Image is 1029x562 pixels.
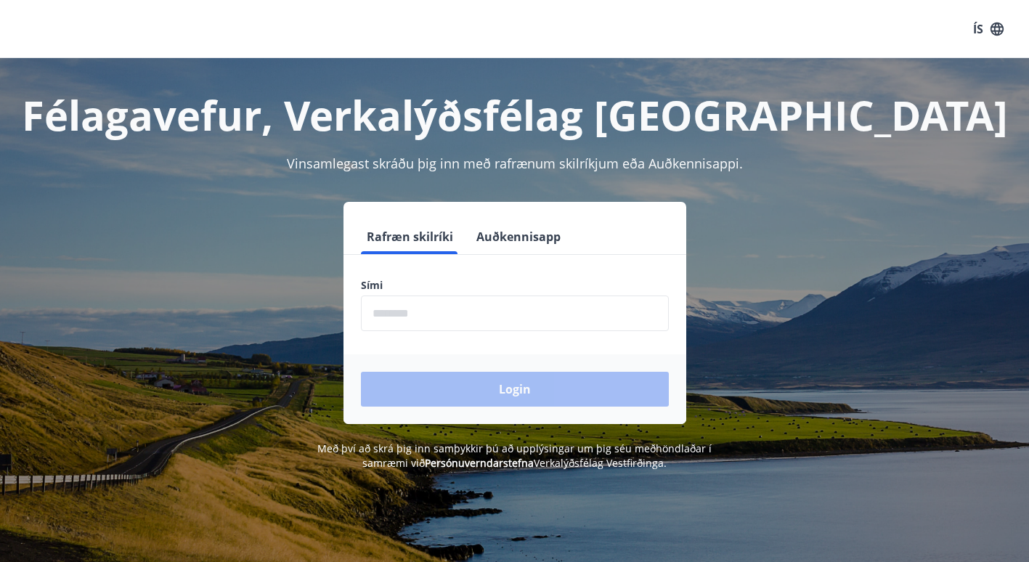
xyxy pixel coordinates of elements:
[361,278,669,293] label: Sími
[17,87,1012,142] h1: Félagavefur, Verkalýðsfélag [GEOGRAPHIC_DATA]
[471,219,566,254] button: Auðkennisapp
[425,456,534,470] a: Persónuverndarstefna
[317,441,712,470] span: Með því að skrá þig inn samþykkir þú að upplýsingar um þig séu meðhöndlaðar í samræmi við Verkalý...
[361,219,459,254] button: Rafræn skilríki
[965,16,1012,42] button: ÍS
[287,155,743,172] span: Vinsamlegast skráðu þig inn með rafrænum skilríkjum eða Auðkennisappi.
